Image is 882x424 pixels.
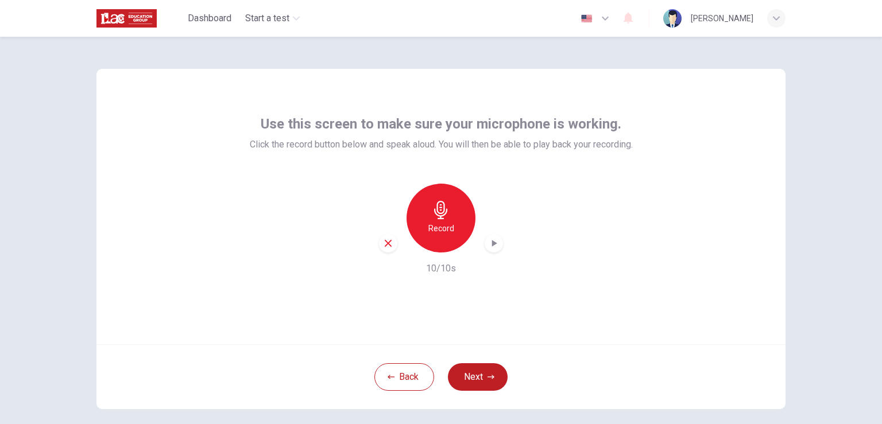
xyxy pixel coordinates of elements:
[261,115,621,133] span: Use this screen to make sure your microphone is working.
[663,9,682,28] img: Profile picture
[374,363,434,391] button: Back
[183,8,236,29] button: Dashboard
[188,11,231,25] span: Dashboard
[448,363,508,391] button: Next
[245,11,289,25] span: Start a test
[426,262,456,275] h6: 10/10s
[579,14,594,23] img: en
[96,7,183,30] a: ILAC logo
[428,221,454,235] h6: Record
[250,138,633,151] span: Click the record button below and speak aloud. You will then be able to play back your recording.
[96,7,157,30] img: ILAC logo
[691,11,753,25] div: [PERSON_NAME]
[407,184,475,252] button: Record
[241,8,304,29] button: Start a test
